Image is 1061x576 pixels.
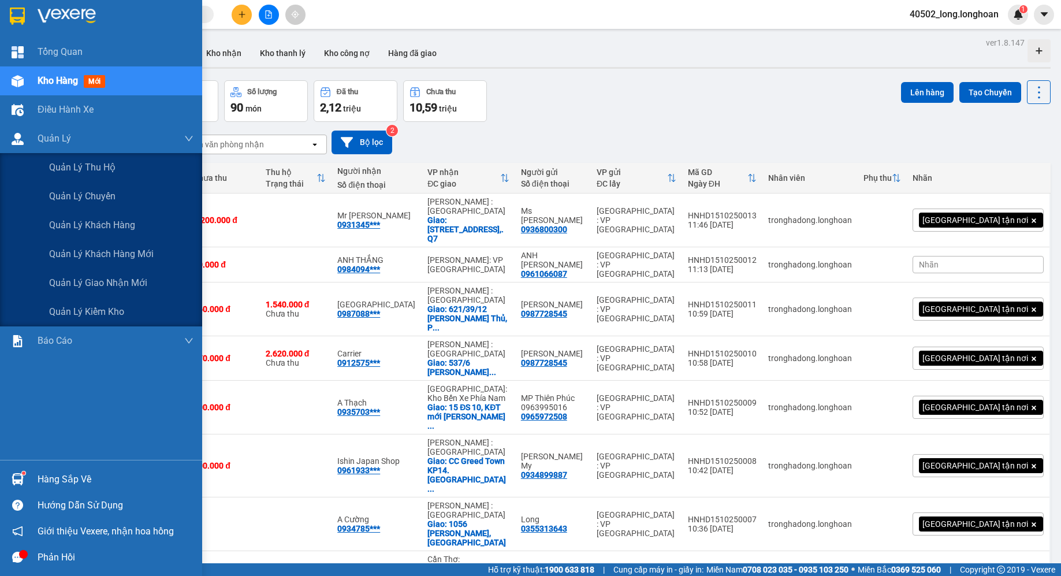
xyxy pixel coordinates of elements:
div: Thu hộ [266,168,317,177]
div: 10:36 [DATE] [688,524,757,533]
div: Mr Tuyền [337,211,416,220]
span: Miền Bắc [858,563,941,576]
strong: 0369 525 060 [891,565,941,574]
div: Phụ thu [863,173,892,183]
svg: open [310,140,319,149]
div: Trạng thái [266,179,317,188]
span: file-add [265,10,273,18]
button: Kho công nợ [315,39,379,67]
span: Cung cấp máy in - giấy in: [613,563,703,576]
div: [GEOGRAPHIC_DATA] : VP [GEOGRAPHIC_DATA] [597,393,676,421]
div: HNHD1510250009 [688,398,757,407]
span: down [184,336,193,345]
img: warehouse-icon [12,75,24,87]
div: [PERSON_NAME] : [GEOGRAPHIC_DATA] [427,286,509,304]
div: Bùi Thị Trà My [521,452,585,470]
div: Quỳnh Anh [521,300,585,309]
div: Nhân viên [768,173,852,183]
div: 0987728545 [521,309,567,318]
div: 400.000 đ [193,403,254,412]
div: [PERSON_NAME]: VP [GEOGRAPHIC_DATA] [427,255,509,274]
div: tronghadong.longhoan [768,403,852,412]
div: 2.620.000 đ [266,349,326,358]
span: 40502_long.longhoan [900,7,1008,21]
div: Chưa thu [266,349,326,367]
div: 0936800300 [521,225,567,234]
span: Quản lý khách hàng [49,218,135,232]
div: [GEOGRAPHIC_DATA] : VP [GEOGRAPHIC_DATA] [597,206,676,234]
div: HNHD1510250008 [688,456,757,466]
span: ... [427,421,434,430]
div: Giao: 1056 Huỳnh Tấn Phát, Tân Phú Q7 [427,519,509,547]
div: [GEOGRAPHIC_DATA] : VP [GEOGRAPHIC_DATA] [597,452,676,480]
div: Đông Thành [337,300,416,309]
div: 0934899887 [521,470,567,480]
span: message [12,552,23,563]
sup: 1 [1019,5,1028,13]
th: Toggle SortBy [858,163,907,194]
th: Toggle SortBy [260,163,332,194]
img: logo-vxr [10,8,25,25]
div: [PERSON_NAME] : [GEOGRAPHIC_DATA] [427,340,509,358]
div: 11:13 [DATE] [688,265,757,274]
button: file-add [259,5,279,25]
div: tronghadong.longhoan [768,260,852,269]
span: question-circle [12,500,23,511]
span: ... [489,367,496,377]
div: HNHD1510250011 [688,300,757,309]
span: ... [427,484,434,493]
button: caret-down [1034,5,1054,25]
span: 1 [1021,5,1025,13]
th: Toggle SortBy [422,163,515,194]
div: tronghadong.longhoan [768,354,852,363]
span: down [184,134,193,143]
div: HNHD1510250007 [688,515,757,524]
div: [GEOGRAPHIC_DATA]: Kho Bến Xe Phía Nam [427,384,509,403]
img: solution-icon [12,335,24,347]
div: 2.200.000 đ [193,215,254,225]
div: [PERSON_NAME] : [GEOGRAPHIC_DATA] [427,438,509,456]
div: 160.000 đ [193,304,254,314]
div: Số điện thoại [337,180,416,189]
button: Lên hàng [901,82,954,103]
span: Quản lý chuyến [49,189,116,203]
div: VP nhận [427,168,500,177]
span: Quản lý thu hộ [49,160,116,174]
span: [GEOGRAPHIC_DATA] tận nơi [922,519,1028,529]
div: [GEOGRAPHIC_DATA] : VP [GEOGRAPHIC_DATA] [597,344,676,372]
img: warehouse-icon [12,104,24,116]
sup: 2 [386,125,398,136]
div: ANH THẮNG [337,255,416,265]
div: Hướng dẫn sử dụng [38,497,193,514]
div: Ngày ĐH [688,179,747,188]
button: Số lượng90món [224,80,308,122]
span: Miền Nam [706,563,848,576]
span: 2,12 [320,101,341,114]
div: Giao: 621/39/12 Nguyễn Ảnh Thủ, P Hiệp Thành, Quận 12 [427,304,509,332]
div: [GEOGRAPHIC_DATA] : VP [GEOGRAPHIC_DATA] [597,251,676,278]
span: 10,59 [409,101,437,114]
div: Người gửi [521,168,585,177]
span: [GEOGRAPHIC_DATA] tận nơi [922,353,1028,363]
div: A Thạch [337,398,416,407]
div: 0965972508 [521,412,567,421]
button: Chưa thu10,59 triệu [403,80,487,122]
button: aim [285,5,306,25]
div: tronghadong.longhoan [768,461,852,470]
span: Quản lý khách hàng mới [49,247,154,261]
div: 11:46 [DATE] [688,220,757,229]
div: Carrier [337,349,416,358]
span: [GEOGRAPHIC_DATA] tận nơi [922,215,1028,225]
div: VP gửi [597,168,667,177]
div: Đã thu [337,88,358,96]
div: Mã GD [688,168,747,177]
div: Hàng sắp về [38,471,193,488]
div: Người nhận [337,166,416,176]
div: [PERSON_NAME] : [GEOGRAPHIC_DATA] [427,501,509,519]
div: tronghadong.longhoan [768,304,852,314]
span: Quản lý giao nhận mới [49,276,147,290]
span: ... [433,323,440,332]
div: [GEOGRAPHIC_DATA] : VP [GEOGRAPHIC_DATA] [597,510,676,538]
div: ANH NGUYỄN VĂN ĐẠO [521,251,585,269]
button: Kho thanh lý [251,39,315,67]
